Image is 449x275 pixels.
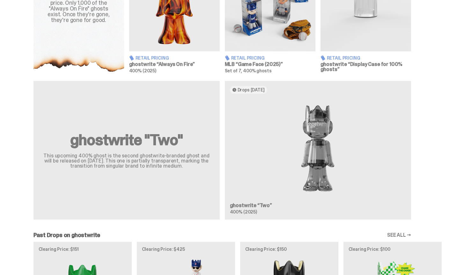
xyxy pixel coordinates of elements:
img: Two [230,99,406,198]
span: Drops [DATE] [238,87,265,92]
p: Clearing Price: $151 [39,247,127,251]
p: Clearing Price: $425 [142,247,230,251]
p: Clearing Price: $150 [245,247,333,251]
a: SEE ALL → [387,233,411,238]
span: Retail Pricing [327,56,360,60]
span: Retail Pricing [136,56,169,60]
h3: ghostwrite “Display Case for 100% ghosts” [320,62,411,72]
h3: MLB “Game Face (2025)” [225,62,315,67]
p: Clearing Price: $100 [349,247,437,251]
span: 400% (2025) [129,68,156,74]
span: Retail Pricing [231,56,265,60]
span: Set of 7, 400% ghosts [225,68,272,74]
h3: ghostwrite “Always On Fire” [129,62,220,67]
h2: Past Drops on ghostwrite [33,232,100,238]
h3: ghostwrite “Two” [230,203,406,208]
h2: ghostwrite "Two" [41,132,212,148]
p: This upcoming 400% ghost is the second ghostwrite-branded ghost and will be released on [DATE]. T... [41,153,212,169]
span: 400% (2025) [230,209,257,215]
